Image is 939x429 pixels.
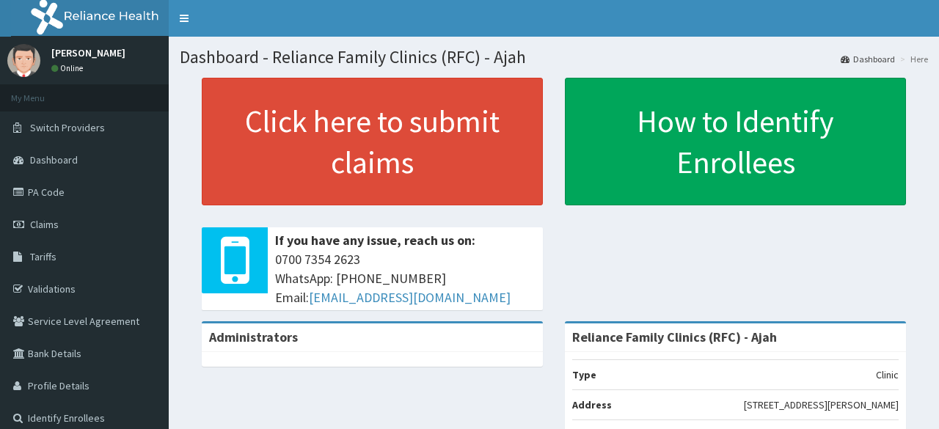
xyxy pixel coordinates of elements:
[51,48,125,58] p: [PERSON_NAME]
[565,78,906,205] a: How to Identify Enrollees
[30,121,105,134] span: Switch Providers
[841,53,895,65] a: Dashboard
[309,289,511,306] a: [EMAIL_ADDRESS][DOMAIN_NAME]
[896,53,928,65] li: Here
[30,250,56,263] span: Tariffs
[572,329,777,345] strong: Reliance Family Clinics (RFC) - Ajah
[202,78,543,205] a: Click here to submit claims
[876,367,899,382] p: Clinic
[209,329,298,345] b: Administrators
[51,63,87,73] a: Online
[744,397,899,412] p: [STREET_ADDRESS][PERSON_NAME]
[275,250,536,307] span: 0700 7354 2623 WhatsApp: [PHONE_NUMBER] Email:
[7,44,40,77] img: User Image
[30,153,78,166] span: Dashboard
[180,48,928,67] h1: Dashboard - Reliance Family Clinics (RFC) - Ajah
[572,398,612,411] b: Address
[30,218,59,231] span: Claims
[572,368,596,381] b: Type
[275,232,475,249] b: If you have any issue, reach us on:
